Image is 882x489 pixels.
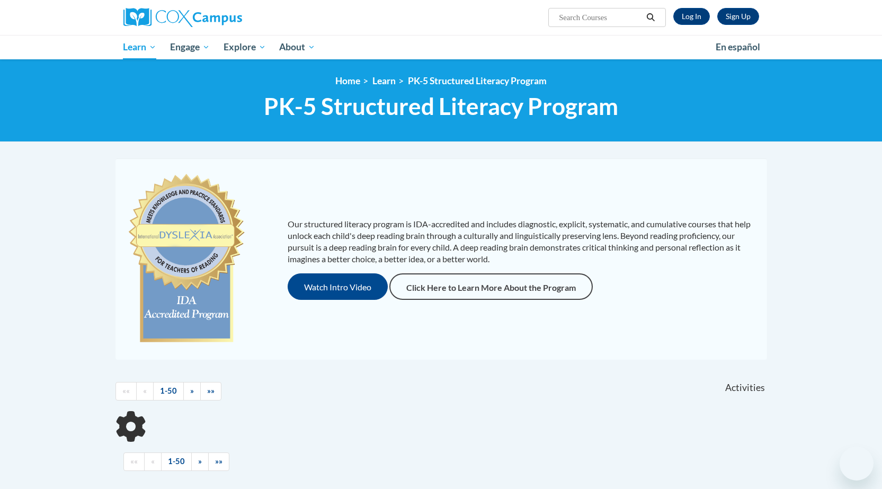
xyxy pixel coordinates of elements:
[558,11,643,24] input: Search Courses
[183,382,201,401] a: Next
[136,382,154,401] a: Previous
[144,452,162,471] a: Previous
[264,92,618,120] span: PK-5 Structured Literacy Program
[163,35,217,59] a: Engage
[224,41,266,54] span: Explore
[108,35,775,59] div: Main menu
[123,8,242,27] img: Cox Campus
[161,452,192,471] a: 1-50
[372,75,396,86] a: Learn
[709,36,767,58] a: En español
[217,35,273,59] a: Explore
[117,35,164,59] a: Learn
[115,382,137,401] a: Begining
[198,457,202,466] span: »
[190,386,194,395] span: »
[716,41,760,52] span: En español
[122,386,130,395] span: ««
[207,386,215,395] span: »»
[288,218,756,265] p: Our structured literacy program is IDA-accredited and includes diagnostic, explicit, systematic, ...
[389,273,593,300] a: Click Here to Learn More About the Program
[725,382,765,394] span: Activities
[153,382,184,401] a: 1-50
[123,41,156,54] span: Learn
[279,41,315,54] span: About
[272,35,322,59] a: About
[143,386,147,395] span: «
[408,75,547,86] a: PK-5 Structured Literacy Program
[643,11,658,24] button: Search
[126,169,247,349] img: c477cda6-e343-453b-bfce-d6f9e9818e1c.png
[200,382,221,401] a: End
[717,8,759,25] a: Register
[170,41,210,54] span: Engage
[123,8,325,27] a: Cox Campus
[673,8,710,25] a: Log In
[151,457,155,466] span: «
[191,452,209,471] a: Next
[123,452,145,471] a: Begining
[335,75,360,86] a: Home
[215,457,222,466] span: »»
[288,273,388,300] button: Watch Intro Video
[208,452,229,471] a: End
[130,457,138,466] span: ««
[840,447,874,481] iframe: Button to launch messaging window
